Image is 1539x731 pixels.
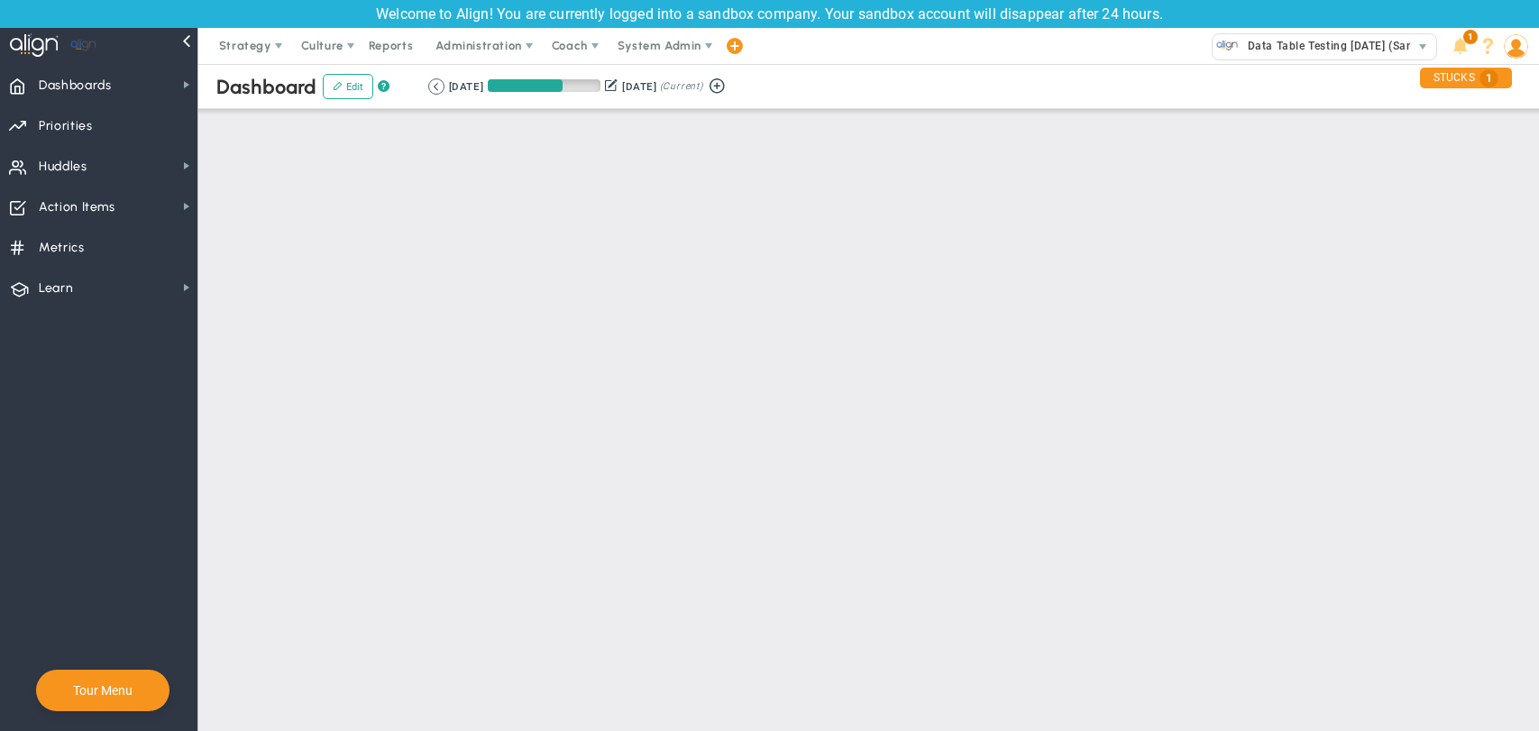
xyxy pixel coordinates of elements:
[1474,28,1502,64] li: Help & Frequently Asked Questions (FAQ)
[323,74,373,99] button: Edit
[39,67,112,105] span: Dashboards
[1420,68,1512,88] div: STUCKS
[1463,30,1478,44] span: 1
[360,28,423,64] span: Reports
[219,39,271,52] span: Strategy
[1446,28,1474,64] li: Announcements
[1216,34,1239,57] img: 33593.Company.photo
[68,682,138,699] button: Tour Menu
[660,78,703,95] span: (Current)
[39,270,73,307] span: Learn
[1410,34,1436,59] span: select
[622,78,656,95] div: [DATE]
[435,39,521,52] span: Administration
[488,79,600,92] div: Period Progress: 66% Day 60 of 90 with 30 remaining.
[1479,69,1498,87] span: 1
[39,107,93,145] span: Priorities
[449,78,483,95] div: [DATE]
[39,188,115,226] span: Action Items
[618,39,701,52] span: System Admin
[301,39,344,52] span: Culture
[552,39,588,52] span: Coach
[428,78,444,95] button: Go to previous period
[216,75,316,99] span: Dashboard
[39,229,85,267] span: Metrics
[1504,34,1528,59] img: 64089.Person.photo
[39,148,87,186] span: Huddles
[1239,34,1444,58] span: Data Table Testing [DATE] (Sandbox)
